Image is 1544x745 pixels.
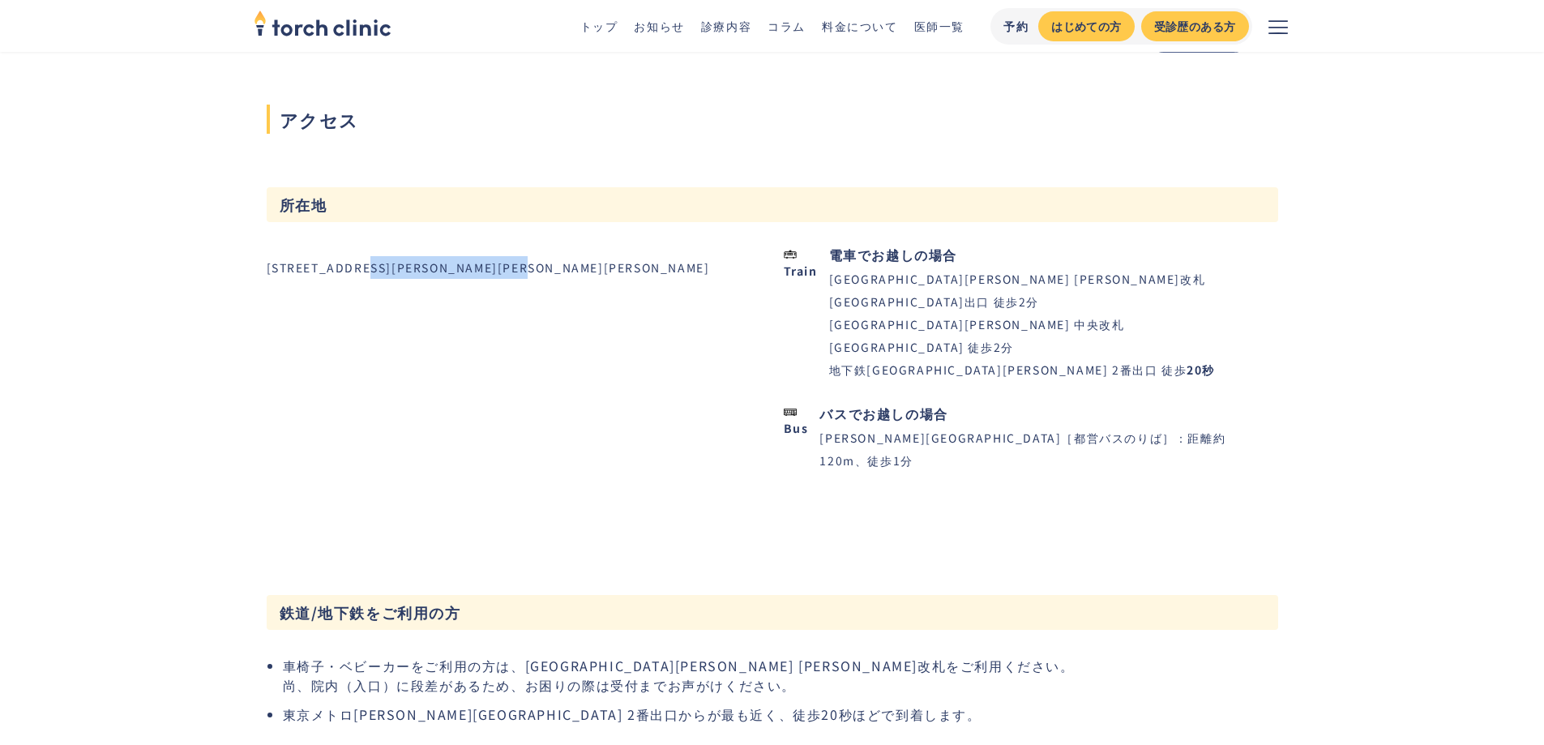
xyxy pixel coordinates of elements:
[1051,18,1121,35] div: はじめての方
[819,426,1248,472] div: [PERSON_NAME][GEOGRAPHIC_DATA]［都営バスのりば］：距離約120m、徒歩1分
[267,256,710,279] div: [STREET_ADDRESS][PERSON_NAME][PERSON_NAME][PERSON_NAME]
[768,18,806,34] a: コラム
[829,248,957,261] h3: 電車でお越しの場合
[283,704,1278,724] li: 東京メトロ[PERSON_NAME][GEOGRAPHIC_DATA] 2番出口からが最も近く、徒歩20秒ほどで到着します。
[822,18,898,34] a: 料金について
[580,18,618,34] a: トップ
[267,105,1278,134] h2: アクセス
[701,18,751,34] a: 診療内容
[1141,11,1249,41] a: 受診歴のある方
[784,422,809,434] div: Bus
[267,595,1278,630] h3: 鉄道/地下鉄をご利用の方
[634,18,684,34] a: お知らせ
[819,407,947,420] h3: バスでお越しの場合
[1187,362,1215,378] strong: 20秒
[254,5,391,41] img: torch clinic
[829,268,1249,381] div: [GEOGRAPHIC_DATA][PERSON_NAME] [PERSON_NAME]改札 [GEOGRAPHIC_DATA]出口 徒歩2分 [GEOGRAPHIC_DATA][PERSON_...
[267,187,1278,222] h3: 所在地
[914,18,964,34] a: 医師一覧
[1154,18,1236,35] div: 受診歴のある方
[784,265,818,276] div: Train
[283,656,1278,695] li: 車椅子・ベビーカーをご利用の方は、[GEOGRAPHIC_DATA][PERSON_NAME] [PERSON_NAME]改札をご利用ください。 尚、院内（入口）に段差があるため、お困りの際は受...
[254,11,391,41] a: home
[1003,18,1029,35] div: 予約
[1038,11,1134,41] a: はじめての方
